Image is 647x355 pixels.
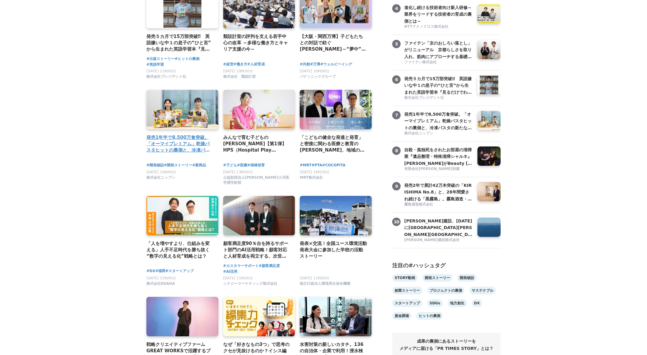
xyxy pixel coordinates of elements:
a: #経営 [223,61,233,67]
a: 株式会社ニップン [404,131,473,137]
span: #子ども [223,162,237,168]
a: DX [472,299,482,307]
span: 霧島酒造株式会社 [404,202,433,207]
span: 10 [392,218,401,226]
a: 株式会社プレジデント社 [404,95,473,101]
span: #顧客満足度 [259,263,280,269]
h3: 発売1年半で8,500万食突破。「オーマイプレミアム」乾燥パスタヒットの裏側と、冷凍パスタの新たな挑戦。徹底的な消費者起点で「おいしさ」を追求するニップンの歩み [404,111,473,131]
a: 霧島酒造株式会社 [404,202,473,208]
a: みんなで育む子どもの[PERSON_NAME]【第1弾】 HPS（Hospital Play Specialist）[PERSON_NAME] ーチャイルドフレンドリーな医療を目指して [223,134,290,154]
a: ファイテン株式会社 [404,60,473,65]
span: 株式会社プレジデント社 [146,74,186,79]
span: 6 [392,75,401,84]
span: 有限会社[PERSON_NAME]技建 [404,166,460,171]
span: #病棟保育 [247,162,265,168]
span: #万博 [310,61,320,67]
a: 株式会社プレジデント社 [146,76,186,80]
a: #ヒットの裏側 [175,56,199,62]
a: #開発秘話 [146,162,164,168]
span: 公益財団法人[PERSON_NAME]小児医学奨学財団 [223,175,290,185]
a: #人材育成 [247,61,265,67]
a: 資金調達 [392,312,411,320]
h4: 【大阪・関西万博】子どもたちとの対話で紡ぐ[PERSON_NAME]～“夢中”の力を育む「Unlock FRプログラム」 [300,33,367,53]
a: NTTテクノクロス株式会社 [404,24,473,30]
span: #働き方 [233,61,247,67]
a: シナジーマーケティング株式会社 [223,283,277,287]
span: [DATE] 15時00分 [146,276,176,280]
a: 有限会社[PERSON_NAME]技建 [404,166,473,172]
span: [DATE] 14時00分 [146,170,176,174]
span: [DATE] 10時00分 [223,69,253,73]
a: 独立行政法人環境再生保全機構 [300,283,350,287]
a: 発売2年で累計42万本突破の「KIRISHIMA No.8」と、28年間愛され続ける「黒霧島」。霧島酒造・新社長が明かす、第四次焼酎ブームの新潮流とは。 [404,182,473,201]
span: #新商品 [192,162,206,168]
a: #スタートアップ [165,268,194,274]
a: 発売1年半で8,500万食突破。「オーマイプレミアム」乾燥パスタヒットの裏側と、冷凍パスタの新たな挑戦。徹底的な消費者起点で「おいしさ」を追求するニップンの歩み [146,134,214,154]
a: プロジェクトの裏側 [427,287,464,294]
a: #カスタマーサポート [223,263,259,269]
span: 9 [392,182,401,190]
a: 発売1年半で8,500万食突破。「オーマイプレミアム」乾燥パスタヒットの裏側と、冷凍パスタの新たな挑戦。徹底的な消費者起点で「おいしさ」を追求するニップンの歩み [404,111,473,130]
a: 進化し続ける技術者向け新入研修～業界をリードする技術者の育成の裏側とは～ [404,4,473,24]
span: #DX [146,268,155,274]
a: SDGs [427,299,443,307]
a: #AI活用 [223,269,238,275]
span: [DATE] 10時00分 [300,69,330,73]
span: [DATE] 11時00分 [146,69,176,73]
h4: 「人を増やすより、仕組みを変える」人手不足時代を勝ち抜く“数字の見える化”戦略とは？ [146,240,214,260]
a: #ウェルビーイング [320,61,352,67]
a: 発表×交流！全国ユース環境活動発表大会に参加した学校の活動ストーリー [300,240,367,260]
span: パナソニックグループ [300,74,336,79]
h3: 進化し続ける技術者向け新入研修～業界をリードする技術者の育成の裏側とは～ [404,4,473,24]
a: 顧客満足度90％台を誇るサポート部門のAI活用戦略！顧客対応と人材育成を両立する、次世代コンタクトセンターへの変革｜コンタクトセンター・アワード[DATE]参加レポート [223,240,290,260]
h3: 発売2年で累計42万本突破の「KIRISHIMA No.8」と、28年間愛され続ける「黒霧島」。霧島酒造・新社長が明かす、第四次焼酎ブームの新潮流とは。 [404,182,473,202]
a: 株式会社EDAHA [146,283,175,287]
span: [DATE] 11時00分 [223,276,253,280]
span: 4 [392,4,401,13]
h3: 自殺・孤独死をされたお部屋の清掃業『遺品整理・特殊清掃シャルネ』[PERSON_NAME]がBeauty [GEOGRAPHIC_DATA][PERSON_NAME][GEOGRAPHIC_DA... [404,146,473,167]
a: #共創 [300,61,310,67]
span: 株式会社 類設計室 [223,74,256,79]
span: 独立行政法人環境再生保全機構 [300,281,350,286]
span: MRT株式会社 [300,175,323,180]
a: 公益財団法人[PERSON_NAME]小児医学奨学財団 [223,182,290,186]
a: 発売５カ月で15万部突破‼ 英語嫌いな中１の息子の“ひと言”から生まれた英語学習本『見るだけでわかる‼ 英語ピクト図鑑』異例ヒットの要因 [404,75,473,95]
a: #出版ストーリー [146,56,175,62]
a: #英語学習 [146,62,164,68]
a: 開発ストーリー [422,274,452,282]
span: ファイテン株式会社 [404,60,437,65]
a: ヒットの裏側 [416,312,443,320]
span: 株式会社プレジデント社 [404,95,444,100]
h3: [PERSON_NAME]建設、[DATE]に[GEOGRAPHIC_DATA][PERSON_NAME][GEOGRAPHIC_DATA]沖で「浮体式洋上風力発電所」を本格稼働へ [404,218,473,238]
span: シナジーマーケティング株式会社 [223,281,277,286]
a: サステナブル [469,287,496,294]
a: [PERSON_NAME]建設、[DATE]に[GEOGRAPHIC_DATA][PERSON_NAME][GEOGRAPHIC_DATA]沖で「浮体式洋上風力発電所」を本格稼働へ [404,218,473,237]
span: 5 [392,40,401,48]
span: [PERSON_NAME]建設株式会社 [404,237,460,243]
a: 発売５カ月で15万部突破‼ 英語嫌いな中１の息子の“ひと言”から生まれた英語学習本『見るだけでわかる‼ 英語ピクト図鑑』異例ヒットの要因 [146,33,214,53]
a: [PERSON_NAME]建設株式会社 [404,237,473,243]
a: ファイテン「京のおしろい落とし」がリニューアル 京都らしさを取り入れ、筋肉にアプローチする基礎化粧品が完成 [404,40,473,59]
h3: ファイテン「京のおしろい落とし」がリニューアル 京都らしさを取り入れ、筋肉にアプローチする基礎化粧品が完成 [404,40,473,60]
a: 開発秘話 [457,274,477,282]
a: 「こどもの健全な発達と発育」と密接に関わる医療と教育の[PERSON_NAME]、地域の役割や関わり方 [300,134,367,154]
div: 注目の#ハッシュタグ [392,261,501,269]
span: #福岡 [155,268,165,274]
span: 株式会社ニップン [404,131,433,136]
a: 類設計室の評判を支える若手中心の改革 ～多様な働き方とキャリア支援の今～ [223,33,290,53]
span: #医療 [237,162,247,168]
a: #COCOPiTA [322,162,346,168]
